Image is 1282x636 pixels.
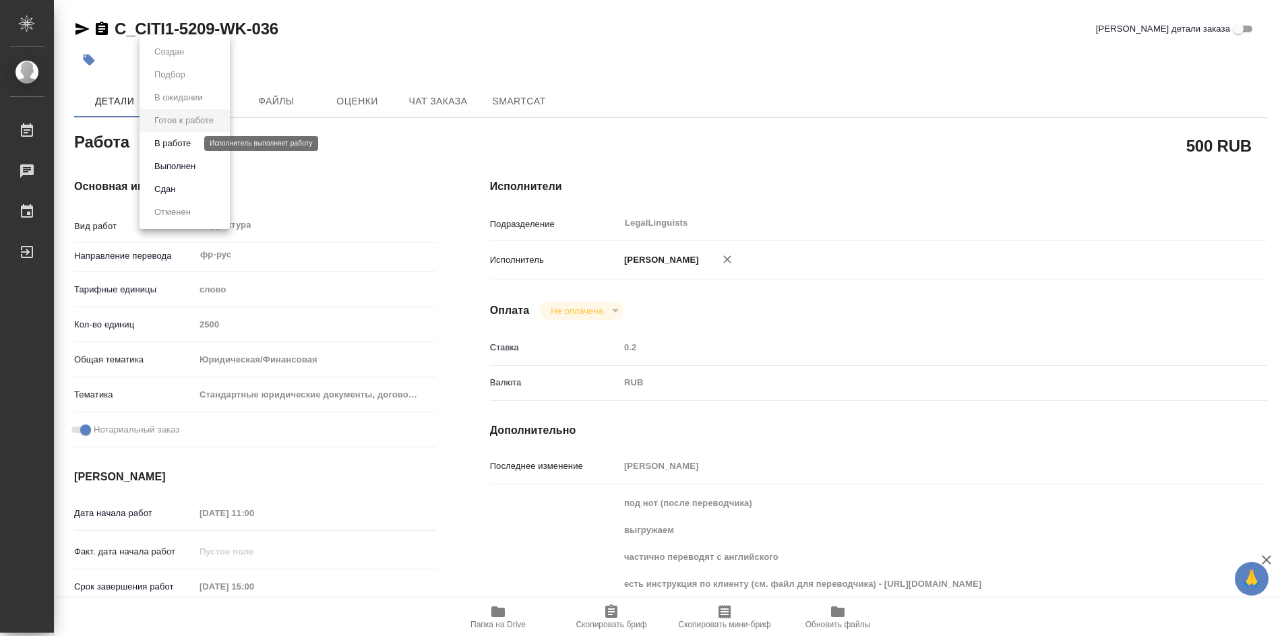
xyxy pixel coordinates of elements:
[150,90,207,105] button: В ожидании
[150,159,200,174] button: Выполнен
[150,205,195,220] button: Отменен
[150,136,195,151] button: В работе
[150,182,179,197] button: Сдан
[150,44,188,59] button: Создан
[150,67,189,82] button: Подбор
[150,113,218,128] button: Готов к работе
